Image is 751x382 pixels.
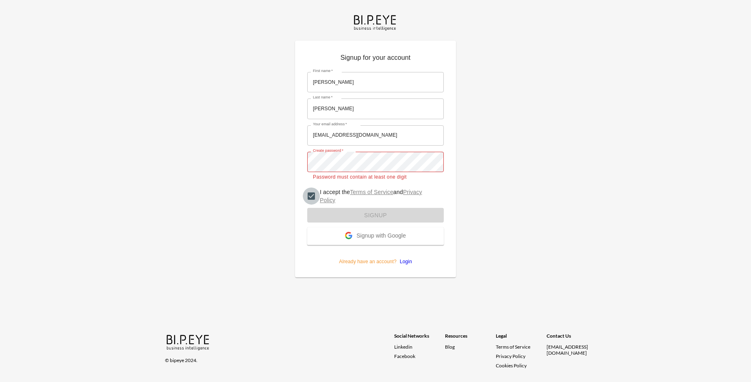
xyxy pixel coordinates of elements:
span: Linkedin [394,344,412,350]
p: Password must contain at least one digit [313,173,438,181]
div: Legal [496,333,547,344]
a: Blog [445,344,455,350]
a: Linkedin [394,344,445,350]
span: Signup with Google [356,232,406,240]
label: Last name [313,95,332,100]
img: bipeye-logo [165,333,212,351]
div: Contact Us [547,333,597,344]
div: [EMAIL_ADDRESS][DOMAIN_NAME] [547,344,597,356]
button: Signup with Google [307,227,444,245]
a: Facebook [394,353,445,359]
div: Social Networks [394,333,445,344]
a: Login [397,259,412,264]
p: I accept the and [320,188,437,204]
div: Resources [445,333,496,344]
p: Already have an account? [307,245,444,265]
div: © bipeye 2024. [165,352,383,363]
label: Create password [313,148,343,153]
label: First name [313,68,333,74]
span: Facebook [394,353,415,359]
a: Cookies Policy [496,362,527,369]
a: Privacy Policy [496,353,525,359]
p: Signup for your account [307,53,444,66]
img: bipeye-logo [352,13,399,31]
a: Terms of Service [496,344,543,350]
a: Privacy Policy [320,189,422,203]
a: Terms of Service [350,189,393,195]
label: Your email address [313,122,347,127]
